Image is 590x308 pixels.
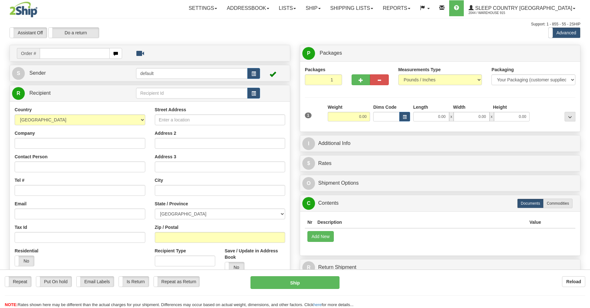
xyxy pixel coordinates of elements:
[12,67,136,80] a: S Sender
[527,216,544,228] th: Value
[155,248,186,254] label: Recipient Type
[12,87,25,100] span: R
[155,154,176,160] label: Address 3
[302,47,578,60] a: P Packages
[10,22,580,27] div: Support: 1 - 855 - 55 - 2SHIP
[15,201,26,207] label: Email
[378,0,415,16] a: Reports
[307,231,334,242] button: Add New
[222,0,274,16] a: Addressbook
[305,216,315,228] th: Nr
[474,5,572,11] span: Sleep Country [GEOGRAPHIC_DATA]
[326,0,378,16] a: Shipping lists
[36,277,72,287] label: Put On hold
[302,261,578,274] a: RReturn Shipment
[562,276,585,287] button: Reload
[315,216,527,228] th: Description
[565,112,575,121] div: ...
[491,66,514,73] label: Packaging
[449,112,454,121] span: x
[15,177,24,183] label: Tel #
[49,28,99,38] label: Do a return
[225,262,244,272] label: No
[274,0,301,16] a: Lists
[15,224,27,230] label: Tax Id
[302,197,578,210] a: CContents
[305,66,326,73] label: Packages
[302,47,315,60] span: P
[12,87,122,100] a: R Recipient
[319,50,342,56] span: Packages
[328,104,342,110] label: Weight
[302,137,578,150] a: IAdditional Info
[154,277,199,287] label: Repeat as Return
[119,277,149,287] label: Is Return
[17,48,40,59] span: Order #
[469,10,516,16] span: 2044 / Warehouse 915
[29,90,51,96] span: Recipient
[15,130,35,136] label: Company
[12,67,25,80] span: S
[517,199,544,208] label: Documents
[155,130,176,136] label: Address 2
[543,199,573,208] label: Commodities
[15,248,38,254] label: Residential
[155,114,285,125] input: Enter a location
[302,157,315,170] span: $
[302,157,578,170] a: $Rates
[250,276,339,289] button: Ship
[15,106,32,113] label: Country
[136,88,248,99] input: Recipient Id
[302,197,315,210] span: C
[490,112,494,121] span: x
[10,28,47,38] label: Assistant Off
[184,0,222,16] a: Settings
[10,2,38,17] img: logo2044.jpg
[373,104,396,110] label: Dims Code
[313,302,322,307] a: here
[302,177,315,190] span: O
[155,106,186,113] label: Street Address
[155,224,179,230] label: Zip / Postal
[225,248,285,260] label: Save / Update in Address Book
[398,66,441,73] label: Measurements Type
[302,177,578,190] a: OShipment Options
[5,277,31,287] label: Repeat
[413,104,428,110] label: Length
[5,302,17,307] span: NOTE:
[136,68,248,79] input: Sender Id
[493,104,507,110] label: Height
[15,154,47,160] label: Contact Person
[549,28,580,38] label: Advanced
[566,279,581,284] b: Reload
[15,256,34,266] label: No
[453,104,465,110] label: Width
[305,113,312,118] span: 1
[155,177,163,183] label: City
[29,70,46,76] span: Sender
[155,201,188,207] label: State / Province
[302,261,315,274] span: R
[301,0,325,16] a: Ship
[77,277,114,287] label: Email Labels
[302,137,315,150] span: I
[464,0,580,16] a: Sleep Country [GEOGRAPHIC_DATA] 2044 / Warehouse 915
